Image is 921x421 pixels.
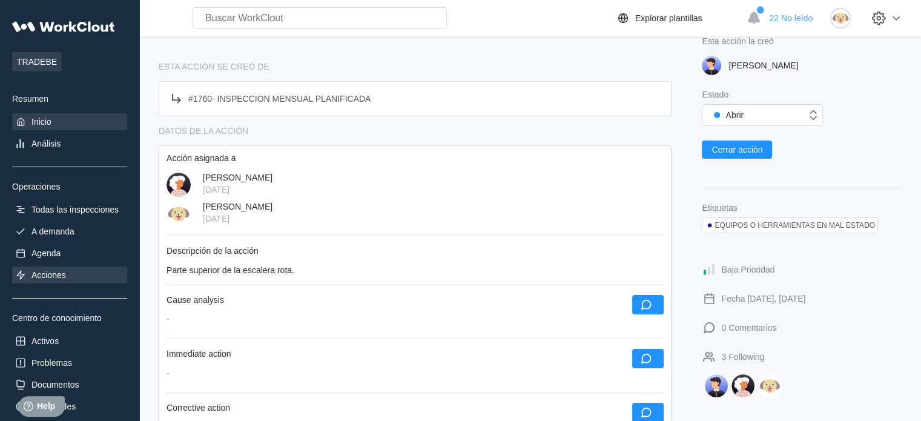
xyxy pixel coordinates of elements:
a: A demanda [12,223,127,240]
img: user-4.png [167,173,191,197]
span: INSPECCION MENSUAL PLANIFICADA [217,94,371,104]
span: TRADEBE [12,52,62,71]
div: 3 Following [721,352,764,362]
div: DATOS DE LA ACCIÓN [159,126,672,136]
div: - [167,314,664,324]
a: Documentos [12,376,127,393]
div: Activos [31,336,59,346]
div: [PERSON_NAME] [728,61,798,70]
div: Corrective action [167,403,230,413]
div: Centro de conocimiento [12,313,127,323]
div: - [167,368,664,378]
div: EQUIPOS O HERRAMIENTAS EN MAL ESTADO [715,221,875,230]
div: [PERSON_NAME] [203,202,272,211]
img: user-5.png [702,56,721,75]
a: Problemas [12,354,127,371]
a: Inicio [12,113,127,130]
div: # 1760 - [188,94,371,104]
div: [DATE] [203,185,272,194]
div: Operaciones [12,182,127,191]
div: 0 Comentarios [721,323,776,333]
span: Cerrar acción [711,145,762,154]
div: Acciones [31,270,66,280]
a: Habilidades [12,398,127,415]
div: Inicio [31,117,51,127]
div: Baja Prioridad [721,265,774,274]
input: Buscar WorkClout [193,7,447,29]
img: PABLO MARTIN [704,374,728,398]
div: Cause analysis [167,295,224,305]
div: [PERSON_NAME] [203,173,272,182]
div: Resumen [12,94,127,104]
img: dog.png [167,202,191,226]
a: Análisis [12,135,127,152]
a: Acciones [12,267,127,283]
div: Todas las inspecciones [31,205,119,214]
div: Análisis [31,139,61,148]
div: Documentos [31,380,79,390]
div: Fecha [DATE], [DATE] [721,294,805,303]
div: Explorar plantillas [635,13,702,23]
div: [DATE] [203,214,272,224]
div: A demanda [31,227,74,236]
div: Etiquetas [702,203,902,213]
span: 22 No leído [769,13,813,23]
a: Explorar plantillas [616,11,741,25]
img: dog.png [830,8,851,28]
div: Problemas [31,358,72,368]
div: Abrir [708,107,744,124]
img: JULIO CARRERO [731,374,755,398]
div: Immediate action [167,349,231,359]
a: Todas las inspecciones [12,201,127,218]
a: #1760- INSPECCION MENSUAL PLANIFICADA [159,81,672,116]
a: Activos [12,333,127,350]
div: ESTA ACCIÓN SE CREÓ DE [159,62,672,71]
div: Acción asignada a [167,153,664,163]
img: DANIEL GUTIERREZ [758,374,782,398]
div: Estado [702,90,902,99]
div: Agenda [31,248,61,258]
a: Agenda [12,245,127,262]
button: Cerrar acción [702,141,772,159]
div: Esta acción la creó [702,36,902,46]
div: Descripción de la acción [167,246,664,256]
div: Parte superior de la escalera rota. [167,265,664,275]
